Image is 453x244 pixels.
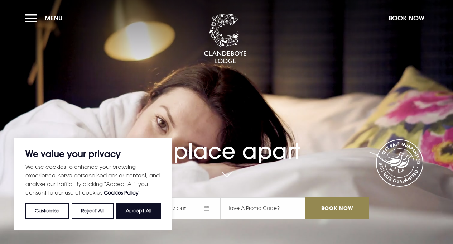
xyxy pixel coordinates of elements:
[305,197,368,219] input: Book Now
[25,149,161,158] p: We value your privacy
[104,190,139,196] a: Cookies Policy
[152,197,220,219] span: Check Out
[25,10,66,26] button: Menu
[72,203,113,219] button: Reject All
[25,162,161,197] p: We use cookies to enhance your browsing experience, serve personalised ads or content, and analys...
[84,123,368,164] h1: A place apart
[45,14,63,22] span: Menu
[385,10,428,26] button: Book Now
[14,138,172,230] div: We value your privacy
[25,203,69,219] button: Customise
[116,203,161,219] button: Accept All
[220,197,305,219] input: Have A Promo Code?
[204,14,247,64] img: Clandeboye Lodge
